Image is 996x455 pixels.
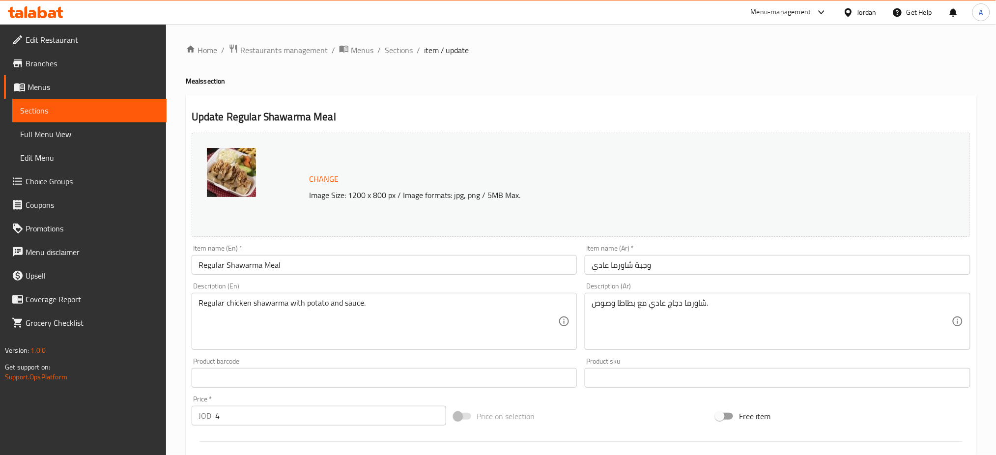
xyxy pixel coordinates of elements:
a: Coverage Report [4,287,167,311]
li: / [332,44,335,56]
p: Image Size: 1200 x 800 px / Image formats: jpg, png / 5MB Max. [305,189,866,201]
a: Full Menu View [12,122,167,146]
span: Restaurants management [240,44,328,56]
span: Coverage Report [26,293,159,305]
a: Branches [4,52,167,75]
span: Version: [5,344,29,357]
a: Support.OpsPlatform [5,370,67,383]
a: Choice Groups [4,170,167,193]
span: Choice Groups [26,175,159,187]
input: Please enter product sku [585,368,970,388]
button: Change [305,169,342,189]
span: Upsell [26,270,159,282]
a: Edit Menu [12,146,167,170]
input: Enter name Ar [585,255,970,275]
a: Edit Restaurant [4,28,167,52]
a: Sections [12,99,167,122]
a: Menus [339,44,373,57]
a: Promotions [4,217,167,240]
a: Menus [4,75,167,99]
span: Coupons [26,199,159,211]
a: Grocery Checklist [4,311,167,335]
span: Menu disclaimer [26,246,159,258]
div: Jordan [857,7,877,18]
input: Please enter product barcode [192,368,577,388]
span: Price on selection [477,410,535,422]
p: JOD [199,410,211,422]
span: Menus [28,81,159,93]
img: %D9%88%D8%AC%D8%A8%D8%A9_%D8%B4%D8%A7%D9%88%D8%B1%D9%85%D8%A7_%D8%B9%D8%A7%D8%AF%D9%8A63882839616... [207,148,256,197]
span: Edit Restaurant [26,34,159,46]
input: Please enter price [215,406,446,426]
a: Sections [385,44,413,56]
div: Menu-management [751,6,811,18]
span: Full Menu View [20,128,159,140]
span: Sections [20,105,159,116]
h2: Update Regular Shawarma Meal [192,110,970,124]
a: Restaurants management [228,44,328,57]
textarea: شاورما دجاج عادي مع بطاطا وصوص. [592,298,952,345]
a: Menu disclaimer [4,240,167,264]
li: / [377,44,381,56]
nav: breadcrumb [186,44,976,57]
a: Coupons [4,193,167,217]
input: Enter name En [192,255,577,275]
h4: Meals section [186,76,976,86]
span: Promotions [26,223,159,234]
span: Change [309,172,339,186]
li: / [221,44,225,56]
a: Home [186,44,217,56]
span: Branches [26,57,159,69]
span: Free item [739,410,770,422]
a: Upsell [4,264,167,287]
li: / [417,44,420,56]
span: Grocery Checklist [26,317,159,329]
span: A [979,7,983,18]
span: Edit Menu [20,152,159,164]
textarea: Regular chicken shawarma with potato and sauce. [199,298,559,345]
span: item / update [424,44,469,56]
span: 1.0.0 [30,344,46,357]
span: Menus [351,44,373,56]
span: Get support on: [5,361,50,373]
